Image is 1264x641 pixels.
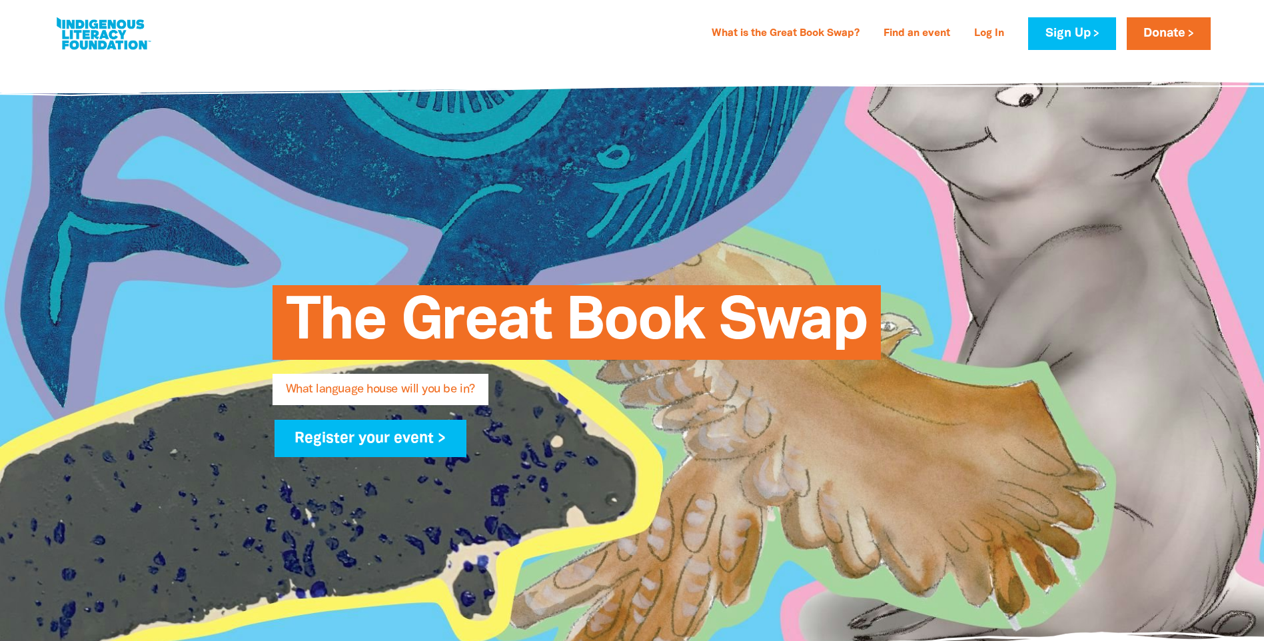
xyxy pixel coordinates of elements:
a: Donate [1127,17,1211,50]
a: Sign Up [1028,17,1115,50]
span: What language house will you be in? [286,384,475,405]
a: Log In [966,23,1012,45]
a: Register your event > [275,420,467,457]
span: The Great Book Swap [286,295,868,360]
a: Find an event [876,23,958,45]
a: What is the Great Book Swap? [704,23,868,45]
